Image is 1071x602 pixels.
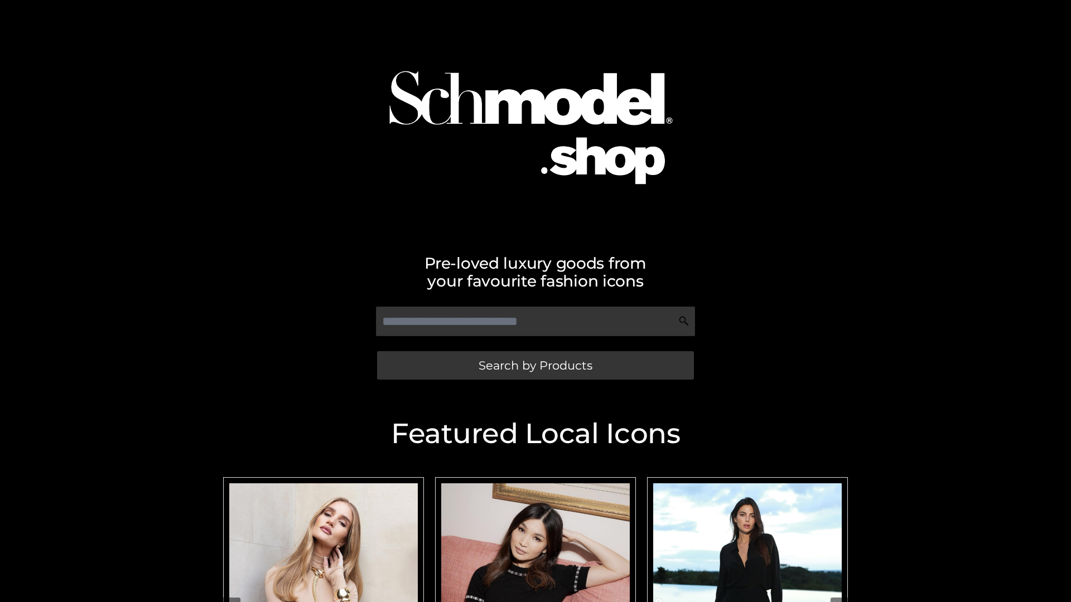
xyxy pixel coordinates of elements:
h2: Pre-loved luxury goods from your favourite fashion icons [218,254,853,290]
span: Search by Products [479,360,592,371]
img: Search Icon [678,315,689,327]
a: Search by Products [377,351,694,380]
h2: Featured Local Icons​ [218,420,853,448]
